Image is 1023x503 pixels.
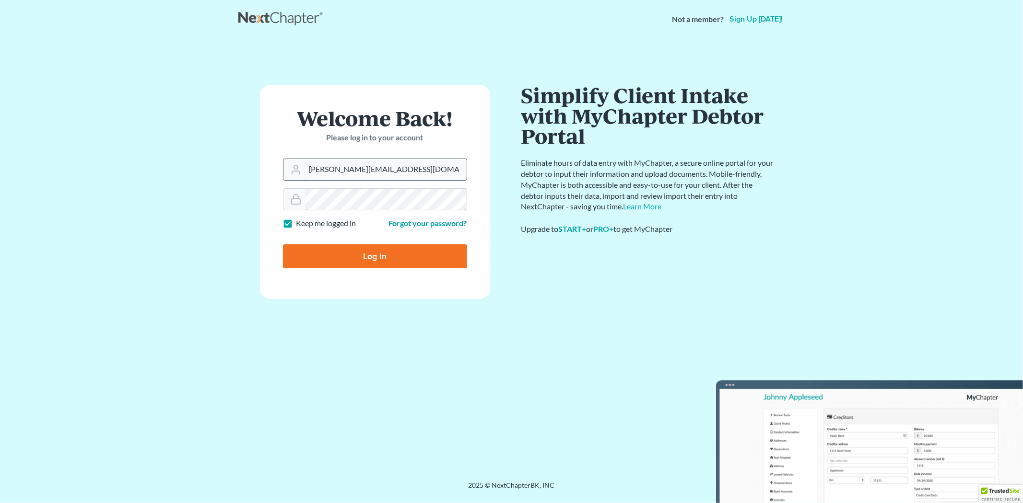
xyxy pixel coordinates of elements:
a: Forgot your password? [389,218,467,228]
a: START+ [559,224,587,233]
a: Learn More [623,202,662,211]
div: Upgrade to or to get MyChapter [521,224,776,235]
p: Please log in to your account [283,132,467,143]
strong: Not a member? [672,14,724,25]
label: Keep me logged in [296,218,356,229]
a: Sign up [DATE]! [728,15,785,23]
input: Log In [283,244,467,268]
input: Email Address [305,159,467,180]
div: 2025 © NextChapterBK, INC [238,480,785,498]
div: TrustedSite Certified [979,485,1023,503]
h1: Simplify Client Intake with MyChapter Debtor Portal [521,85,776,146]
p: Eliminate hours of data entry with MyChapter, a secure online portal for your debtor to input the... [521,158,776,212]
h1: Welcome Back! [283,108,467,128]
a: PRO+ [594,224,614,233]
